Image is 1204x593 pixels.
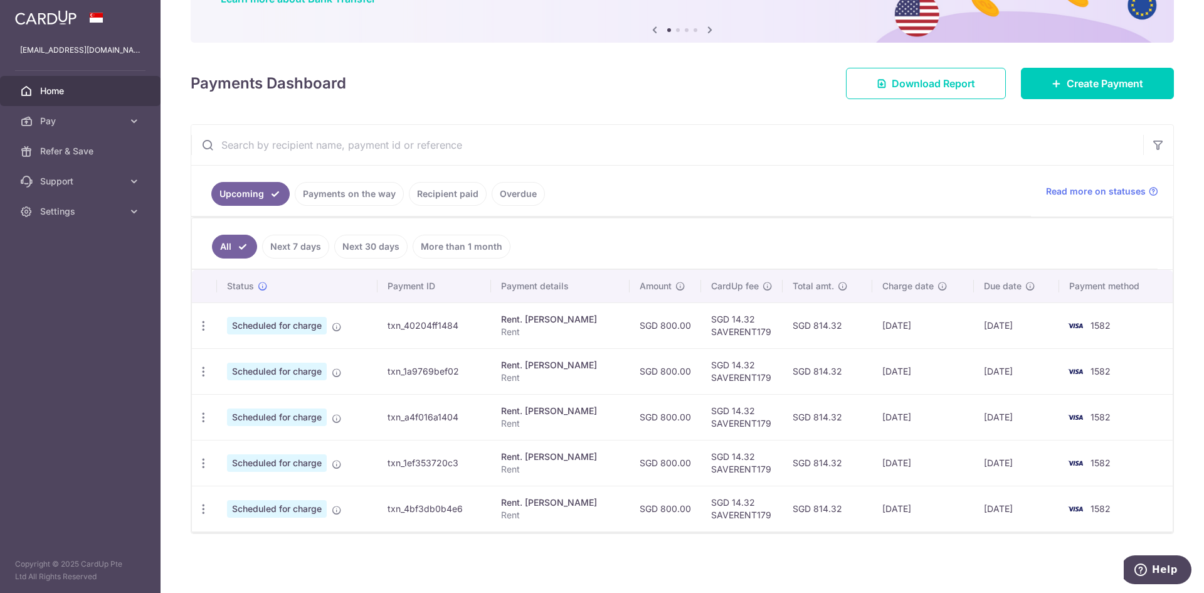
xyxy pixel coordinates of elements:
td: [DATE] [974,486,1059,532]
td: [DATE] [872,394,974,440]
a: Next 30 days [334,235,408,259]
a: Read more on statuses [1046,185,1158,198]
td: txn_1ef353720c3 [378,440,491,486]
td: SGD 14.32 SAVERENT179 [701,302,783,348]
span: Create Payment [1067,76,1143,91]
div: Rent. [PERSON_NAME] [501,496,619,509]
span: Home [40,85,123,97]
h4: Payments Dashboard [191,72,346,95]
a: Upcoming [211,182,290,206]
th: Payment ID [378,270,491,302]
a: Create Payment [1021,68,1174,99]
td: SGD 814.32 [783,440,872,486]
p: Rent [501,509,619,521]
span: Scheduled for charge [227,454,327,472]
a: Recipient paid [409,182,487,206]
a: Overdue [492,182,545,206]
p: [EMAIL_ADDRESS][DOMAIN_NAME] [20,44,140,56]
span: 1582 [1090,503,1111,514]
span: Scheduled for charge [227,409,327,426]
td: txn_4bf3db0b4e6 [378,486,491,532]
td: [DATE] [872,440,974,486]
th: Payment method [1059,270,1173,302]
p: Rent [501,371,619,384]
td: SGD 800.00 [630,394,701,440]
img: Bank Card [1063,318,1088,333]
span: Settings [40,205,123,218]
td: txn_a4f016a1404 [378,394,491,440]
input: Search by recipient name, payment id or reference [191,125,1143,165]
th: Payment details [491,270,629,302]
img: Bank Card [1063,364,1088,379]
a: All [212,235,257,259]
span: Refer & Save [40,145,123,158]
div: Rent. [PERSON_NAME] [501,451,619,463]
td: SGD 800.00 [630,440,701,486]
span: Support [40,175,123,188]
a: Payments on the way [295,182,404,206]
td: SGD 800.00 [630,348,701,394]
img: Bank Card [1063,410,1088,425]
td: SGD 800.00 [630,486,701,532]
td: SGD 14.32 SAVERENT179 [701,394,783,440]
span: 1582 [1090,457,1111,468]
span: 1582 [1090,412,1111,422]
span: Status [227,280,254,292]
td: SGD 14.32 SAVERENT179 [701,486,783,532]
td: [DATE] [872,348,974,394]
td: SGD 800.00 [630,302,701,348]
td: [DATE] [974,394,1059,440]
td: SGD 814.32 [783,486,872,532]
p: Rent [501,326,619,338]
span: Scheduled for charge [227,500,327,518]
span: 1582 [1090,320,1111,331]
a: More than 1 month [413,235,510,259]
span: Amount [640,280,672,292]
span: Charge date [882,280,934,292]
div: Rent. [PERSON_NAME] [501,313,619,326]
td: [DATE] [974,440,1059,486]
img: Bank Card [1063,456,1088,471]
td: SGD 814.32 [783,302,872,348]
img: CardUp [15,10,77,25]
td: SGD 814.32 [783,394,872,440]
span: Pay [40,115,123,127]
td: [DATE] [974,302,1059,348]
span: Read more on statuses [1046,185,1146,198]
td: txn_40204ff1484 [378,302,491,348]
td: SGD 814.32 [783,348,872,394]
td: [DATE] [872,302,974,348]
span: Download Report [892,76,975,91]
a: Download Report [846,68,1006,99]
div: Rent. [PERSON_NAME] [501,405,619,417]
td: SGD 14.32 SAVERENT179 [701,440,783,486]
img: Bank Card [1063,501,1088,516]
span: Total amt. [793,280,834,292]
td: SGD 14.32 SAVERENT179 [701,348,783,394]
span: Due date [984,280,1022,292]
p: Rent [501,417,619,430]
td: [DATE] [872,486,974,532]
iframe: Opens a widget where you can find more information [1124,555,1191,587]
p: Rent [501,463,619,476]
td: [DATE] [974,348,1059,394]
div: Rent. [PERSON_NAME] [501,359,619,371]
span: Scheduled for charge [227,317,327,334]
span: Scheduled for charge [227,363,327,380]
a: Next 7 days [262,235,329,259]
span: 1582 [1090,366,1111,377]
span: CardUp fee [711,280,759,292]
td: txn_1a9769bef02 [378,348,491,394]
